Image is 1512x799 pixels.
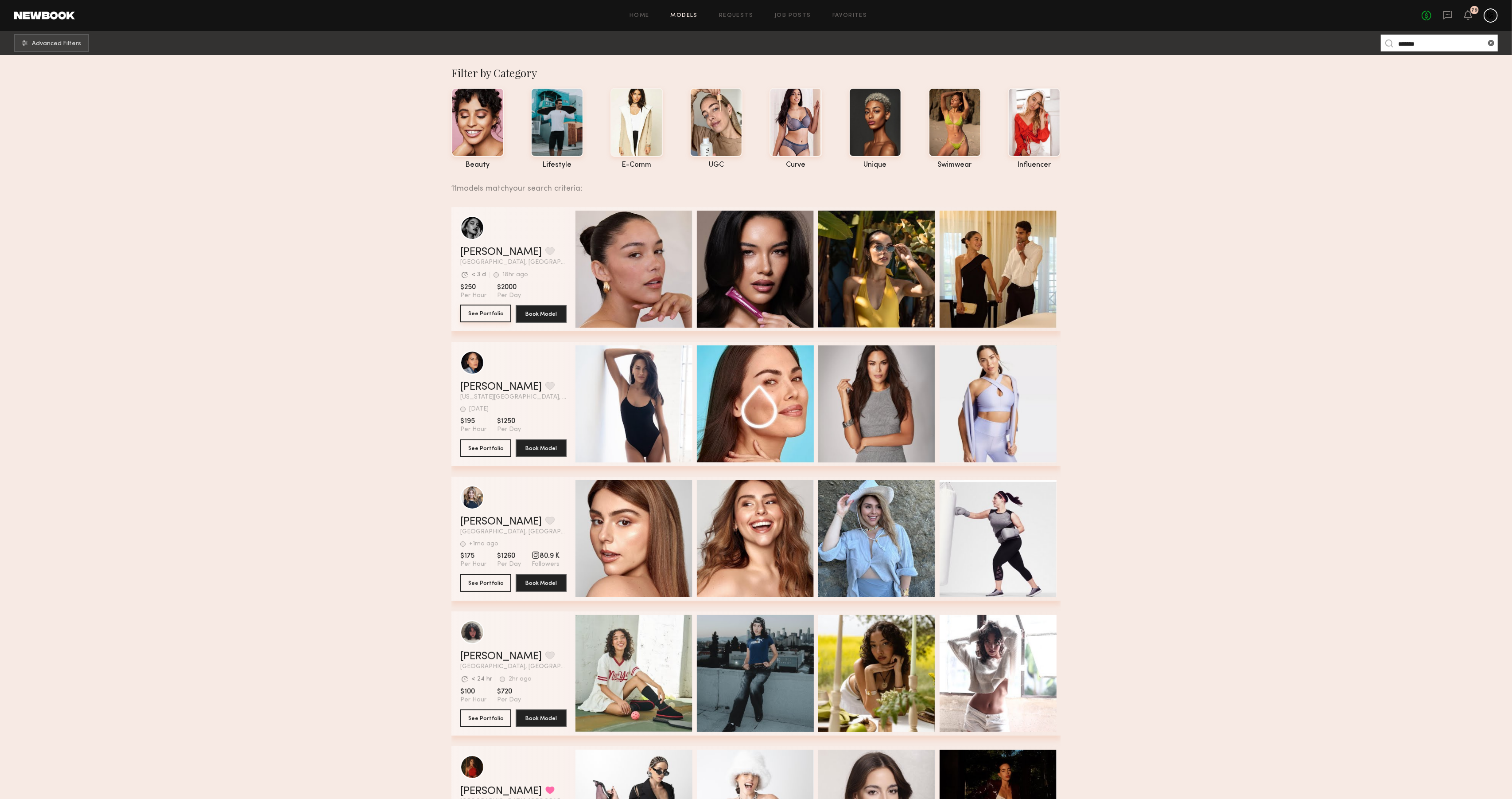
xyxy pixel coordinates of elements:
span: [GEOGRAPHIC_DATA], [GEOGRAPHIC_DATA] [460,664,567,670]
span: Per Hour [460,696,486,704]
span: $195 [460,417,486,426]
a: [PERSON_NAME] [460,651,542,662]
span: $175 [460,552,486,560]
a: [PERSON_NAME] [460,247,542,258]
a: See Portfolio [460,305,511,323]
a: Requests [719,13,753,19]
div: unique [849,161,902,169]
a: Job Posts [774,13,811,19]
span: [US_STATE][GEOGRAPHIC_DATA], [GEOGRAPHIC_DATA] [460,394,567,400]
span: Per Day [497,426,521,434]
button: See Portfolio [460,709,511,727]
div: beauty [451,161,504,169]
span: $100 [460,687,486,696]
span: [GEOGRAPHIC_DATA], [GEOGRAPHIC_DATA] [460,259,567,266]
div: e-comm [610,161,663,169]
button: See Portfolio [460,439,511,457]
button: See Portfolio [460,574,511,592]
div: 11 models match your search criteria: [451,174,1053,193]
span: Per Day [497,696,521,704]
div: < 24 hr [471,676,492,682]
span: Followers [532,560,560,568]
a: Models [671,13,698,19]
div: 2hr ago [509,676,532,682]
div: influencer [1008,161,1061,169]
span: Per Day [497,292,521,300]
a: [PERSON_NAME] [460,786,542,797]
span: Per Day [497,560,521,568]
button: Book Model [516,574,567,592]
span: $2000 [497,283,521,292]
div: curve [770,161,822,169]
span: $250 [460,283,486,292]
span: Per Hour [460,292,486,300]
span: Per Hour [460,560,486,568]
span: $1250 [497,417,521,426]
span: [GEOGRAPHIC_DATA], [GEOGRAPHIC_DATA] [460,529,567,535]
div: UGC [690,161,742,169]
span: $720 [497,687,521,696]
span: 80.9 K [532,552,560,560]
div: +1mo ago [469,541,498,547]
a: [PERSON_NAME] [460,517,542,527]
div: [DATE] [469,406,489,412]
button: Book Model [516,709,567,727]
a: Favorites [832,13,867,19]
span: $1260 [497,552,521,560]
a: [PERSON_NAME] [460,382,542,392]
button: Advanced Filters [14,34,89,52]
div: 79 [1472,8,1478,13]
div: lifestyle [531,161,583,169]
button: Book Model [516,305,567,323]
div: swimwear [929,161,981,169]
div: Filter by Category [451,66,1061,80]
button: Book Model [516,439,567,457]
span: Advanced Filters [32,41,81,47]
button: See Portfolio [460,305,511,322]
div: < 3 d [471,272,486,278]
div: 18hr ago [502,272,528,278]
span: Per Hour [460,426,486,434]
a: Home [630,13,649,19]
